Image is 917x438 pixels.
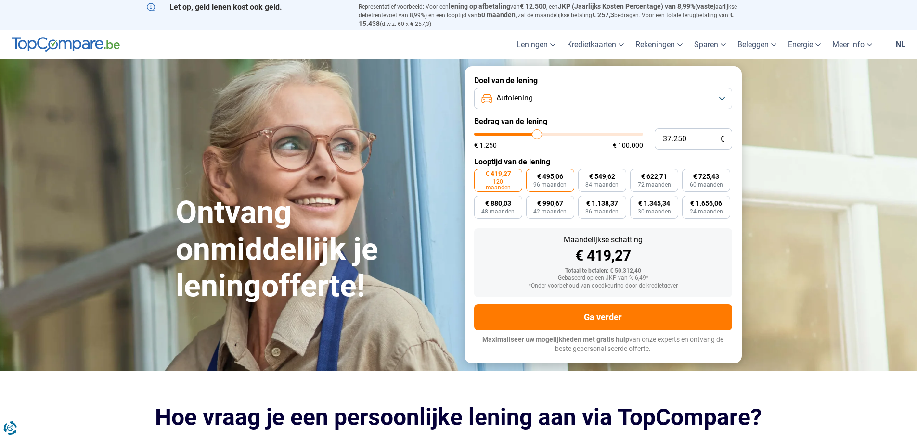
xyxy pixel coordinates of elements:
[585,182,619,188] span: 84 maanden
[537,173,563,180] span: € 495,06
[474,335,732,354] p: van onze experts en ontvang de beste gepersonaliseerde offerte.
[474,117,732,126] label: Bedrag van de lening
[482,275,724,282] div: Gebaseerd op een JKP van % 6,49*
[12,37,120,52] img: TopCompare
[482,268,724,275] div: Totaal te betalen: € 50.312,40
[641,173,667,180] span: € 622,71
[449,2,510,10] span: lening op afbetaling
[613,142,643,149] span: € 100.000
[482,236,724,244] div: Maandelijkse schatting
[732,30,782,59] a: Beleggen
[474,157,732,166] label: Looptijd van de lening
[482,249,724,263] div: € 419,27
[561,30,630,59] a: Kredietkaarten
[688,30,732,59] a: Sparen
[827,30,878,59] a: Meer Info
[890,30,911,59] a: nl
[474,76,732,85] label: Doel van de lening
[481,209,515,214] span: 48 maanden
[533,182,567,188] span: 96 maanden
[485,200,511,207] span: € 880,03
[359,11,734,27] span: € 15.438
[474,88,732,109] button: Autolening
[720,135,724,143] span: €
[474,304,732,330] button: Ga verder
[511,30,561,59] a: Leningen
[147,2,347,12] p: Let op, geld lenen kost ook geld.
[496,93,533,103] span: Autolening
[537,200,563,207] span: € 990,67
[592,11,614,19] span: € 257,3
[147,404,771,430] h2: Hoe vraag je een persoonlijke lening aan via TopCompare?
[176,194,453,305] h1: Ontvang onmiddellijk je leningofferte!
[638,200,670,207] span: € 1.345,34
[480,179,516,190] span: 120 maanden
[359,2,771,28] p: Representatief voorbeeld: Voor een van , een ( jaarlijkse debetrentevoet van 8,99%) en een loopti...
[638,182,671,188] span: 72 maanden
[630,30,688,59] a: Rekeningen
[690,209,723,214] span: 24 maanden
[589,173,615,180] span: € 549,62
[638,209,671,214] span: 30 maanden
[558,2,695,10] span: JKP (Jaarlijks Kosten Percentage) van 8,99%
[690,182,723,188] span: 60 maanden
[482,336,629,343] span: Maximaliseer uw mogelijkheden met gratis hulp
[697,2,714,10] span: vaste
[485,170,511,177] span: € 419,27
[782,30,827,59] a: Energie
[586,200,618,207] span: € 1.138,37
[474,142,497,149] span: € 1.250
[585,209,619,214] span: 36 maanden
[533,209,567,214] span: 42 maanden
[690,200,722,207] span: € 1.656,06
[693,173,719,180] span: € 725,43
[520,2,546,10] span: € 12.500
[478,11,516,19] span: 60 maanden
[482,283,724,289] div: *Onder voorbehoud van goedkeuring door de kredietgever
